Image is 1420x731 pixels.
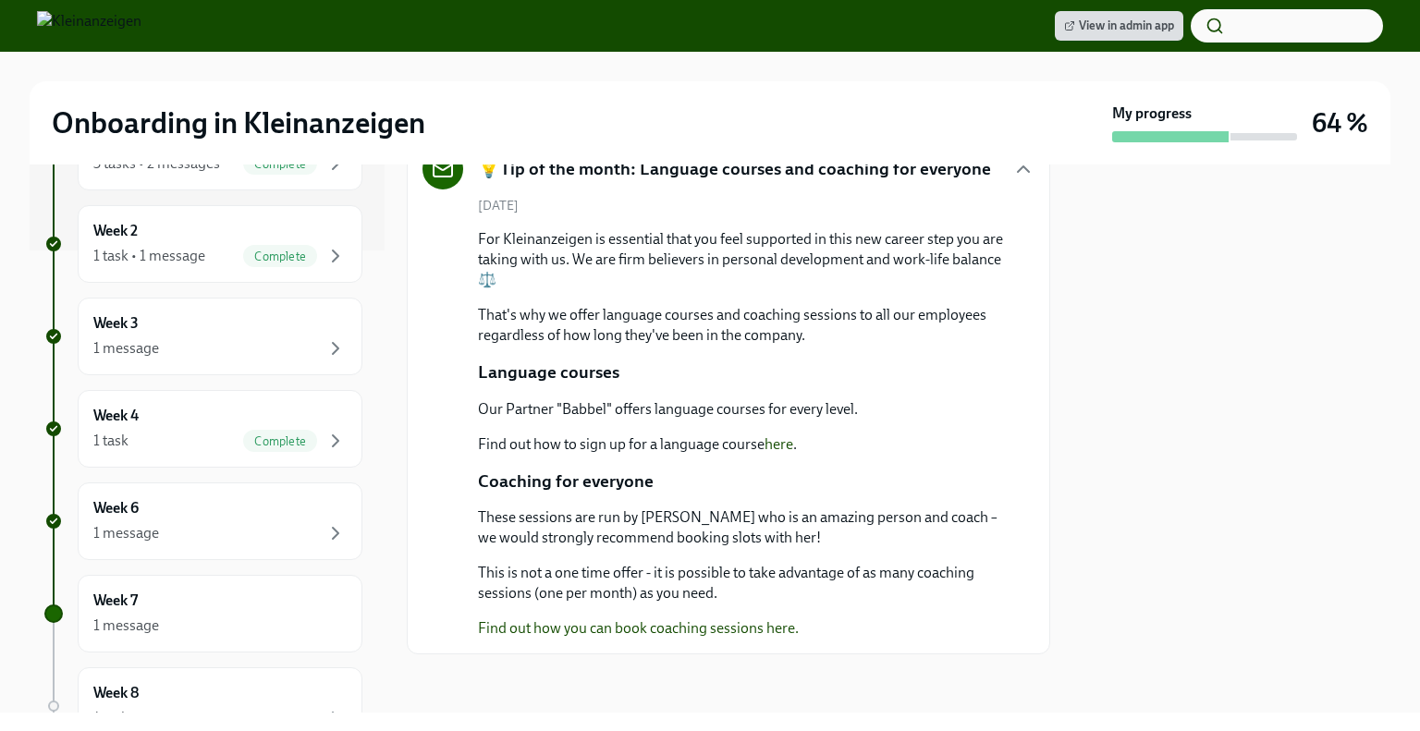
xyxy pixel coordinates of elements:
strong: My progress [1112,104,1192,124]
h3: 64 % [1312,106,1368,140]
img: Kleinanzeigen [37,11,141,41]
h6: Week 3 [93,313,139,334]
p: Find out how to sign up for a language course . [478,434,858,455]
h2: Onboarding in Kleinanzeigen [52,104,425,141]
h6: Week 6 [93,498,139,518]
p: That's why we offer language courses and coaching sessions to all our employees regardless of how... [478,305,1005,346]
div: 1 task [93,708,129,728]
p: Coaching for everyone [478,469,654,493]
p: For Kleinanzeigen is essential that you feel supported in this new career step you are taking wit... [478,229,1005,290]
h6: Week 7 [93,591,138,611]
p: This is not a one time offer - it is possible to take advantage of as many coaching sessions (one... [478,563,1005,603]
span: [DATE] [478,197,519,214]
p: Our Partner "Babbel" offers language courses for every level. [478,399,858,420]
a: View in admin app [1055,11,1183,41]
a: here [765,435,793,453]
div: 1 task • 1 message [93,246,205,266]
h6: Week 4 [93,406,139,426]
span: Complete [243,434,317,448]
a: Week 71 message [44,575,362,652]
div: 1 task [93,431,129,451]
div: 1 message [93,615,159,636]
a: Week 21 task • 1 messageComplete [44,205,362,283]
a: Find out how you can book coaching sessions here. [478,619,799,637]
span: View in admin app [1064,17,1174,35]
p: Language courses [478,360,619,384]
span: Complete [243,250,317,263]
h5: 💡Tip of the month: Language courses and coaching for everyone [478,157,991,181]
div: 1 message [93,338,159,359]
a: Week 61 message [44,482,362,560]
h6: Week 2 [93,221,138,241]
a: Week 41 taskComplete [44,390,362,468]
div: 1 message [93,523,159,543]
a: Week 31 message [44,298,362,375]
p: These sessions are run by [PERSON_NAME] who is an amazing person and coach – we would strongly re... [478,507,1005,548]
h6: Week 8 [93,683,139,703]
